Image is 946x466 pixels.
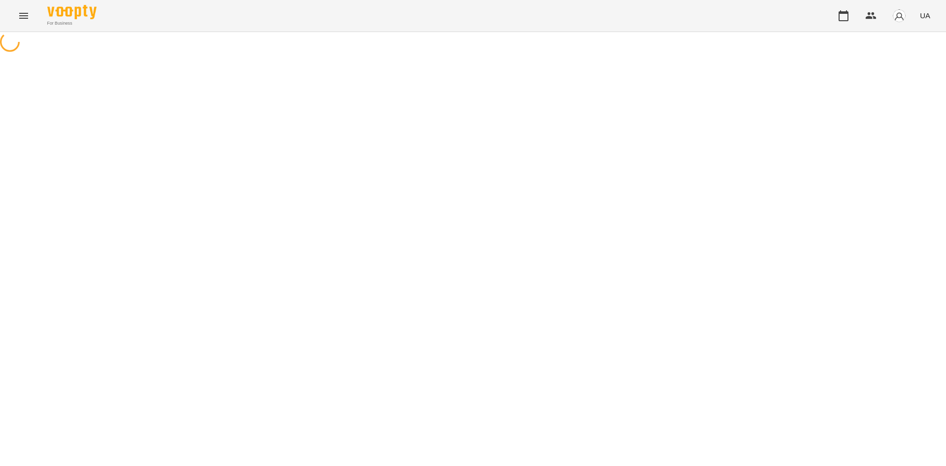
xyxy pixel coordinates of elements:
[47,5,97,19] img: Voopty Logo
[920,10,930,21] span: UA
[892,9,906,23] img: avatar_s.png
[47,20,97,27] span: For Business
[916,6,934,25] button: UA
[12,4,35,28] button: Menu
